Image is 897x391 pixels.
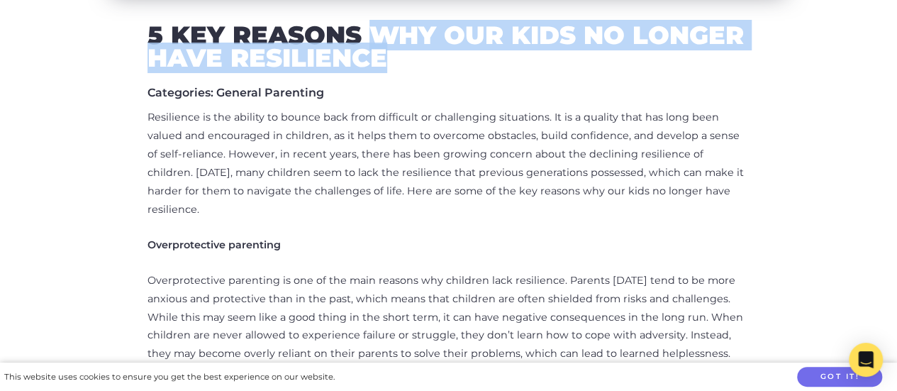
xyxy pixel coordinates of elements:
[797,367,882,387] button: Got it!
[849,343,883,377] div: Open Intercom Messenger
[4,370,335,385] div: This website uses cookies to ensure you get the best experience on our website.
[147,24,750,69] h2: 5 Key Reasons Why our Kids No Longer Have Resilience
[147,109,750,219] p: Resilience is the ability to bounce back from difficult or challenging situations. It is a qualit...
[147,86,750,99] h5: Categories: General Parenting
[147,238,281,251] strong: Overprotective parenting
[147,272,750,364] p: Overprotective parenting is one of the main reasons why children lack resilience. Parents [DATE] ...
